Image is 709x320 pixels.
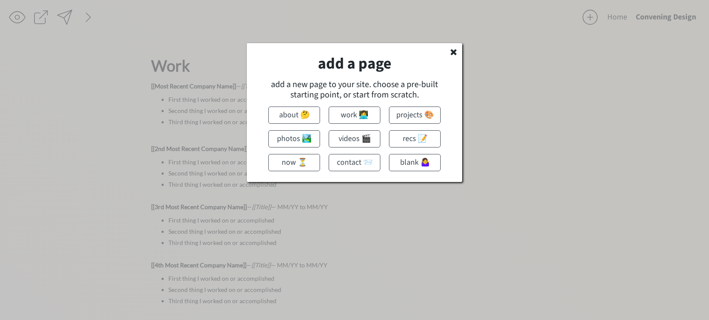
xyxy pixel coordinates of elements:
[329,154,380,171] button: contact 📨
[389,107,441,124] button: projects 🎨
[389,130,441,147] button: recs 📝
[268,107,320,124] button: about 🤔
[329,130,380,147] button: videos 🎬
[268,154,320,171] button: now ⏳
[318,53,392,75] strong: add a page
[261,79,448,100] div: add a new page to your site. choose a pre-built starting point, or start from scratch.
[389,154,441,171] button: blank 🤷‍♀️
[268,130,320,147] button: photos 🏞️
[329,107,380,124] button: work 👩‍💻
